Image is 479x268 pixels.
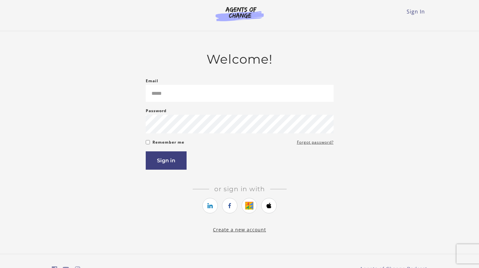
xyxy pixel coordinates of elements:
a: https://courses.thinkific.com/users/auth/linkedin?ss%5Breferral%5D=&ss%5Buser_return_to%5D=&ss%5B... [202,198,218,213]
a: Forgot password? [297,138,334,146]
img: Agents of Change Logo [209,6,271,21]
a: https://courses.thinkific.com/users/auth/google?ss%5Breferral%5D=&ss%5Buser_return_to%5D=&ss%5Bvi... [242,198,257,213]
h2: Welcome! [146,52,334,67]
label: Password [146,107,167,115]
label: Email [146,77,158,85]
a: Create a new account [213,227,266,233]
span: Or sign in with [209,185,270,193]
a: https://courses.thinkific.com/users/auth/apple?ss%5Breferral%5D=&ss%5Buser_return_to%5D=&ss%5Bvis... [261,198,277,213]
a: Sign In [407,8,425,15]
label: Remember me [152,138,184,146]
a: https://courses.thinkific.com/users/auth/facebook?ss%5Breferral%5D=&ss%5Buser_return_to%5D=&ss%5B... [222,198,237,213]
button: Sign in [146,151,187,170]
